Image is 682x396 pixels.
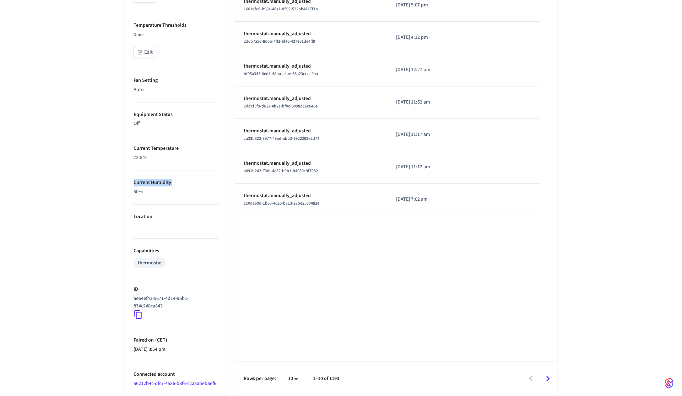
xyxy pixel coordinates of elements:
[396,99,464,106] p: [DATE] 11:52 am
[134,286,218,293] p: ID
[154,337,167,344] span: ( CET )
[244,6,318,12] span: 1661dfc6-b98e-46e1-8593-522bb4117f1b
[244,30,379,38] p: thermostat.manually_adjusted
[244,375,276,382] p: Rows per page:
[244,160,379,167] p: thermostat.manually_adjusted
[285,374,302,384] div: 10
[134,371,218,378] p: Connected account
[134,86,218,94] p: Auto
[244,95,379,102] p: thermostat.manually_adjusted
[540,370,556,387] button: Go to next page
[244,127,379,135] p: thermostat.manually_adjusted
[134,77,218,84] p: Fan Setting
[134,295,215,310] p: ae64ef41-5671-4d14-96b1-834c248ca843
[396,1,464,9] p: [DATE] 5:07 pm
[134,188,218,196] p: 50%
[396,131,464,138] p: [DATE] 11:17 am
[134,346,218,353] p: [DATE] 8:54 pm
[134,222,218,230] p: —
[134,247,218,255] p: Capabilities
[244,192,379,200] p: thermostat.manually_adjusted
[244,200,319,206] span: 1c0d160d-1b65-4620-b713-27be2530482e
[138,259,162,267] div: thermostat
[244,71,318,77] span: bf05a343-6ed1-48ba-a4ae-63a23cccc9aa
[244,103,318,109] span: 2ddcf5f9-d612-4b21-bf0c-9098d16c648e
[134,111,218,118] p: Equipment Status
[134,154,218,162] p: 73.5°F
[134,337,218,344] p: Paired on
[244,38,315,44] span: 2d6b7a56-8d0b-4ff3-8f46-437901de4ff9
[396,66,464,74] p: [DATE] 12:27 pm
[134,32,144,38] span: None
[665,377,673,389] img: SeamLogoGradient.69752ec5.svg
[134,22,218,29] p: Temperature Thresholds
[244,136,319,142] span: ca33b322-8977-49ad-abb2-9922292e2d74
[313,375,339,382] p: 1–10 of 1193
[134,179,218,186] p: Current Humidity
[396,163,464,171] p: [DATE] 11:12 am
[396,196,464,203] p: [DATE] 7:02 am
[134,380,216,387] a: a6212b4c-dfc7-4536-b8f6-c223abebaef6
[134,145,218,152] p: Current Temperature
[134,120,218,127] p: Off
[244,63,379,70] p: thermostat.manually_adjusted
[134,47,156,58] button: Edit
[134,213,218,221] p: Location
[244,168,318,174] span: a891b242-f7ab-4e52-b9b1-b4050c9f7932
[396,34,464,41] p: [DATE] 4:32 pm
